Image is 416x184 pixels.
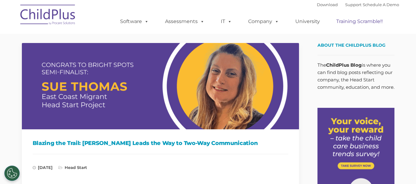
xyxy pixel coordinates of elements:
font: | [317,2,399,7]
a: IT [215,15,238,28]
p: The is where you can find blog posts reflecting our company, the Head Start community, education,... [317,61,394,91]
a: Assessments [159,15,211,28]
h1: Blazing the Trail: [PERSON_NAME] Leads the Way to Two-Way Communication​ [33,139,288,148]
a: Schedule A Demo [363,2,399,7]
a: Training Scramble!! [330,15,389,28]
a: Software [114,15,155,28]
span: [DATE] [33,165,53,170]
img: ChildPlus by Procare Solutions [17,0,79,31]
a: Download [317,2,338,7]
span: About the ChildPlus Blog [317,42,386,48]
strong: ChildPlus Blog [326,62,362,68]
a: Support [345,2,361,7]
button: Cookies Settings [4,166,20,181]
a: University [289,15,326,28]
a: Company [242,15,285,28]
a: Head Start [65,165,87,170]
